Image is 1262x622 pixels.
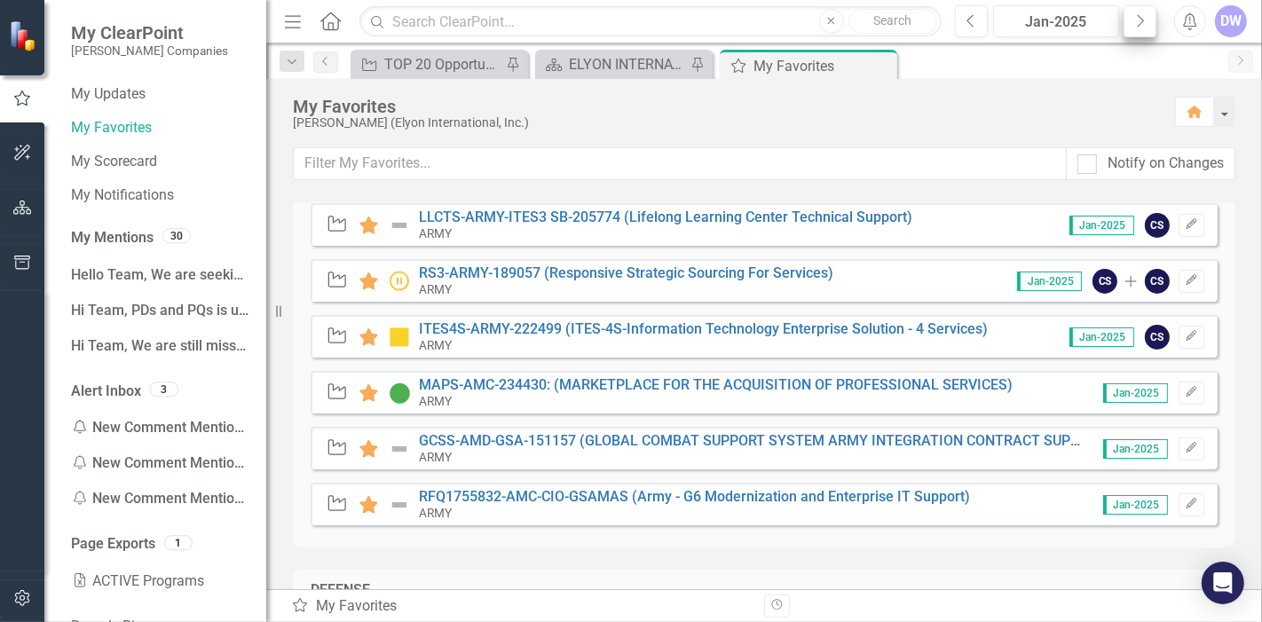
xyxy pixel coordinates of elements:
[1103,495,1168,515] span: Jan-2025
[71,228,154,248] a: My Mentions
[1092,269,1117,294] div: CS
[569,53,686,75] div: ELYON INTERNATIONAL INC
[419,226,452,240] small: ARMY
[419,488,970,505] a: RFQ1755832-AMC-CIO-GSAMAS (Army - G6 Modernization and Enterprise IT Support)
[9,20,40,51] img: ClearPoint Strategy
[162,228,191,243] div: 30
[384,53,501,75] div: TOP 20 Opportunities ([DATE] Process)
[419,450,452,464] small: ARMY
[993,5,1119,37] button: Jan-2025
[389,382,410,404] img: Active
[1103,383,1168,403] span: Jan-2025
[1145,325,1170,350] div: CS
[848,9,937,34] button: Search
[389,494,410,516] img: Not Defined
[71,534,155,555] a: Page Exports
[873,13,911,28] span: Search
[1108,154,1224,174] div: Notify on Changes
[293,116,1157,130] div: [PERSON_NAME] (Elyon International, Inc.)
[419,209,912,225] a: LLCTS-ARMY-ITES3 SB-205774 (Lifelong Learning Center Technical Support)
[359,6,942,37] input: Search ClearPoint...
[540,53,686,75] a: ELYON INTERNATIONAL INC
[1202,562,1244,604] div: Open Intercom Messenger
[999,12,1113,33] div: Jan-2025
[355,53,501,75] a: TOP 20 Opportunities ([DATE] Process)
[293,97,1157,116] div: My Favorites
[71,445,248,481] div: New Comment Mention: H10 RDTE-NAVSEA-SEAPORT-251376: H10 RESEARCH DEVELOPMENT TECHNICAL AND EVALU...
[419,376,1013,393] a: MAPS-AMC-234430: (MARKETPLACE FOR THE ACQUISITION OF PROFESSIONAL SERVICES)
[419,320,988,337] a: ITES4S-ARMY-222499 (ITES-4S-Information Technology Enterprise Solution - 4 Services)
[419,506,452,520] small: ARMY
[291,596,751,617] div: My Favorites
[389,215,410,236] img: Not Defined
[164,535,193,550] div: 1
[419,264,833,281] a: RS3-ARMY-189057 (Responsive Strategic Sourcing For Services)
[71,410,248,445] div: New Comment Mention: AD4125-NASC-SEAPORT-247190: (SMALL BUSINESS INNOVATION RESEARCH PROGRAM AD41...
[71,152,248,172] a: My Scorecard
[71,84,248,105] a: My Updates
[311,580,370,601] div: DEFENSE
[1103,439,1168,459] span: Jan-2025
[753,55,893,77] div: My Favorites
[389,327,410,348] img: Inactive
[1215,5,1247,37] button: DW
[71,382,141,402] a: Alert Inbox
[1145,269,1170,294] div: CS
[389,271,410,292] img: On-Hold
[71,43,228,58] small: [PERSON_NAME] Companies
[71,118,248,138] a: My Favorites
[71,563,248,599] a: ACTIVE Programs
[1069,216,1134,235] span: Jan-2025
[419,432,1206,449] a: GCSS-AMD-GSA-151157 (GLOBAL COMBAT SUPPORT SYSTEM ARMY INTEGRATION CONTRACT SUPPORT (GCSS-ARMY))
[293,147,1067,180] input: Filter My Favorites...
[71,481,248,516] div: New Comment Mention: ONRC03SS-ONR-SEAPORT-228457 (ONR CODE 03 SUPPORT SERVICES (SEAPORT NXG)) - J...
[1069,327,1134,347] span: Jan-2025
[419,394,452,408] small: ARMY
[1145,213,1170,238] div: CS
[419,282,452,296] small: ARMY
[419,338,452,352] small: ARMY
[389,438,410,460] img: Not Defined
[71,185,248,206] a: My Notifications
[71,22,228,43] span: My ClearPoint
[1017,272,1082,291] span: Jan-2025
[150,382,178,397] div: 3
